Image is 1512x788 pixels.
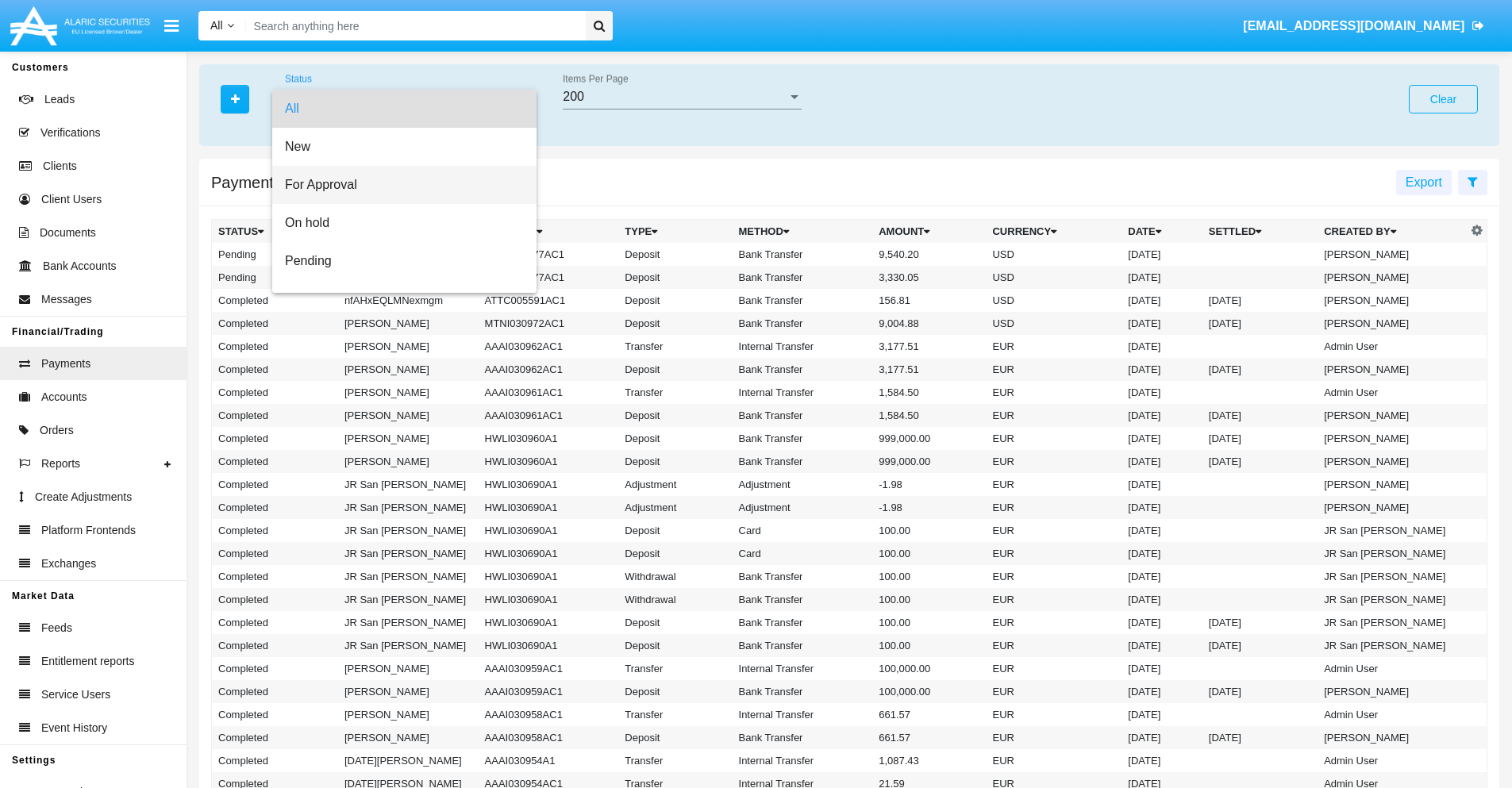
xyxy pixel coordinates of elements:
span: All [285,90,524,128]
span: New [285,128,524,166]
span: Rejected [285,280,524,318]
span: Pending [285,242,524,280]
span: On hold [285,204,524,242]
span: For Approval [285,166,524,204]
